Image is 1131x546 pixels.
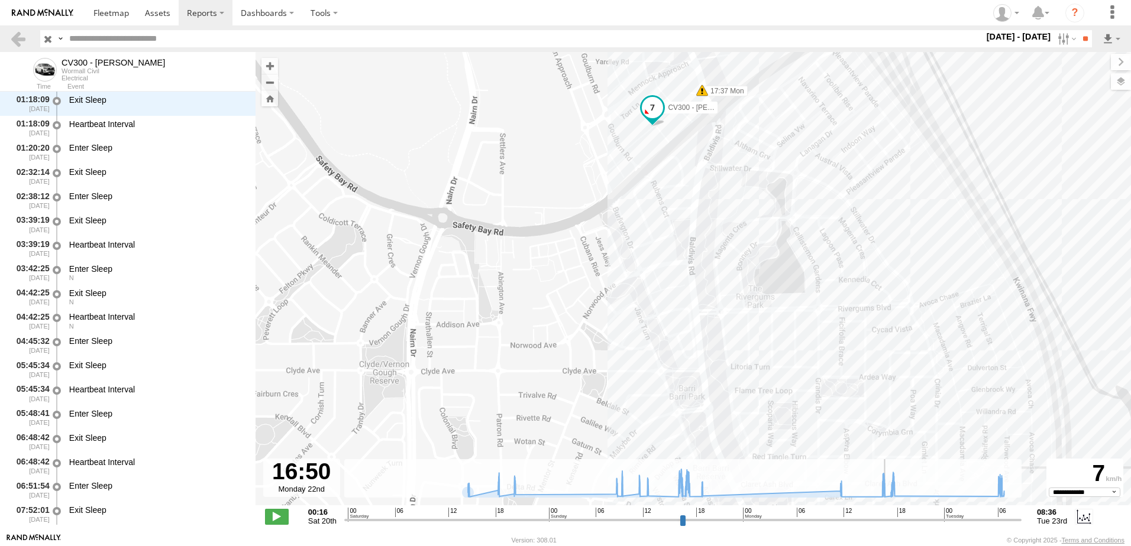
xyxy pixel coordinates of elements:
div: Exit Sleep [69,433,244,443]
div: Exit Sleep [69,167,244,177]
div: 7 [1048,460,1122,487]
span: CV300 - [PERSON_NAME] [668,103,754,112]
div: 05:45:34 [DATE] [9,382,51,404]
div: 02:38:12 [DATE] [9,189,51,211]
div: 02:32:14 [DATE] [9,165,51,187]
label: Export results as... [1101,30,1122,47]
div: Time [9,84,51,90]
div: Exit Sleep [69,288,244,298]
label: [DATE] - [DATE] [984,30,1054,43]
div: © Copyright 2025 - [1007,537,1124,544]
span: 00 [549,508,567,521]
span: Heading: 1 [69,298,74,305]
div: Heartbeat Interval [69,457,244,467]
span: 06 [596,508,604,517]
span: 00 [348,508,369,521]
a: Terms and Conditions [1062,537,1124,544]
div: 07:52:01 [DATE] [9,503,51,525]
span: Heading: 1 [69,323,74,330]
div: Heartbeat Interval [69,311,244,322]
strong: 00:16 [308,508,337,516]
strong: 08:36 [1037,508,1067,516]
div: Version: 308.01 [512,537,557,544]
div: 03:39:19 [DATE] [9,238,51,259]
div: Wormall Civil [62,67,165,74]
div: Sean Cosgriff [989,4,1023,22]
div: Enter Sleep [69,264,244,274]
span: Tue 23rd Sep 2025 [1037,516,1067,525]
img: rand-logo.svg [12,9,73,17]
span: 18 [696,508,705,517]
div: Event [67,84,256,90]
div: Heartbeat Interval [69,384,244,395]
div: Enter Sleep [69,408,244,419]
div: Exit Sleep [69,360,244,370]
div: CV300 - Jayden LePage - View Asset History [62,58,165,67]
span: 00 [743,508,761,521]
label: Search Query [56,30,65,47]
span: 06 [998,508,1006,517]
div: Enter Sleep [69,480,244,491]
span: Heading: 1 [69,274,74,281]
span: 00 [944,508,964,521]
a: Back to previous Page [9,30,27,47]
div: Enter Sleep [69,142,244,153]
button: Zoom out [261,74,278,90]
button: Zoom Home [261,90,278,106]
span: 06 [797,508,805,517]
div: Enter Sleep [69,191,244,201]
div: 05:45:34 [DATE] [9,358,51,380]
div: 06:51:54 [DATE] [9,479,51,501]
label: Search Filter Options [1053,30,1078,47]
span: 12 [844,508,852,517]
span: 12 [448,508,457,517]
div: Heartbeat Interval [69,239,244,250]
label: 17:37 Mon [702,86,748,96]
div: Enter Sleep [69,336,244,346]
div: Exit Sleep [69,215,244,226]
label: Play/Stop [265,509,289,524]
div: 01:18:09 [DATE] [9,93,51,115]
a: Visit our Website [7,534,61,546]
div: 06:48:42 [DATE] [9,455,51,477]
button: Zoom in [261,58,278,74]
div: Heartbeat Interval [69,119,244,129]
div: 01:18:09 [DATE] [9,117,51,139]
div: 04:42:25 [DATE] [9,310,51,332]
span: 12 [643,508,651,517]
div: Electrical [62,74,165,82]
span: 06 [395,508,403,517]
div: 03:39:19 [DATE] [9,213,51,235]
span: 18 [496,508,504,517]
div: 03:42:25 [DATE] [9,262,51,284]
div: 05:48:41 [DATE] [9,407,51,428]
div: 04:45:32 [DATE] [9,334,51,356]
i: ? [1065,4,1084,22]
span: Sat 20th Sep 2025 [308,516,337,525]
div: Exit Sleep [69,505,244,515]
div: Exit Sleep [69,95,244,105]
div: 04:42:25 [DATE] [9,286,51,308]
div: 01:20:20 [DATE] [9,141,51,163]
div: 06:48:42 [DATE] [9,431,51,453]
span: 18 [897,508,906,517]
